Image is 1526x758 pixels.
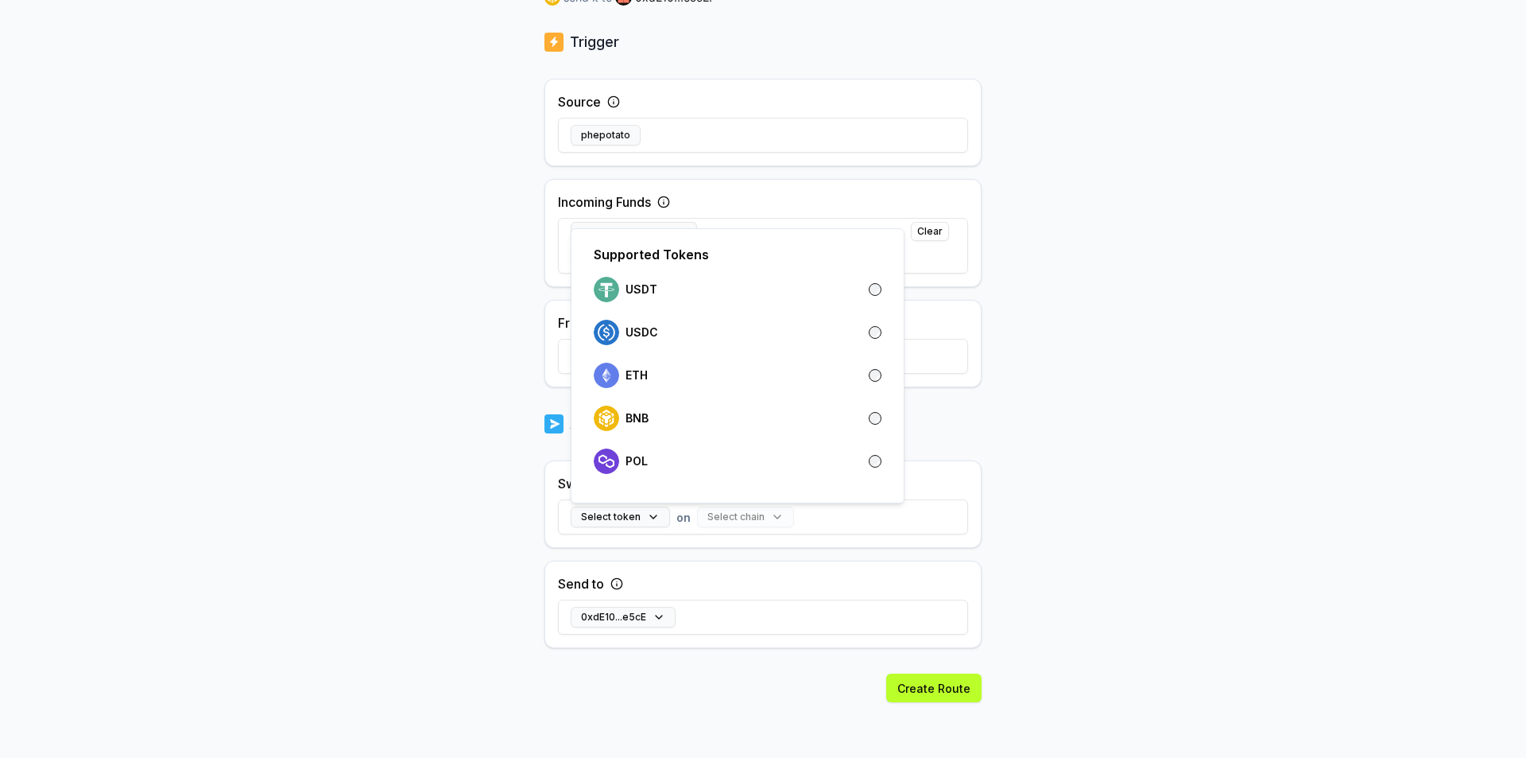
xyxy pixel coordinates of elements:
p: POL [626,455,648,468]
div: Select token [571,228,904,503]
img: logo [594,320,619,345]
img: logo [594,363,619,388]
img: logo [594,406,619,431]
button: phepotato [571,125,641,146]
label: Incoming Funds [558,192,651,212]
p: Supported Tokens [594,245,709,264]
button: Create Route [886,674,982,702]
p: Trigger [570,31,619,53]
p: USDC [626,326,658,339]
button: BNB, USDT, USDC [571,222,697,243]
p: ETH [626,369,648,382]
button: Clear [911,222,949,241]
img: logo [594,277,619,302]
button: 0xdE10...e5cE [571,607,676,628]
label: Swap to [558,474,606,493]
span: on [703,224,718,241]
img: logo [594,449,619,474]
p: Action [570,413,614,435]
label: Source [558,92,601,111]
p: USDT [626,283,657,296]
label: Send to [558,574,604,593]
p: BNB [626,412,649,425]
label: From [558,313,589,332]
button: Select token [571,507,670,527]
img: logo [544,31,564,53]
span: on [676,509,691,526]
img: logo [544,413,564,435]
